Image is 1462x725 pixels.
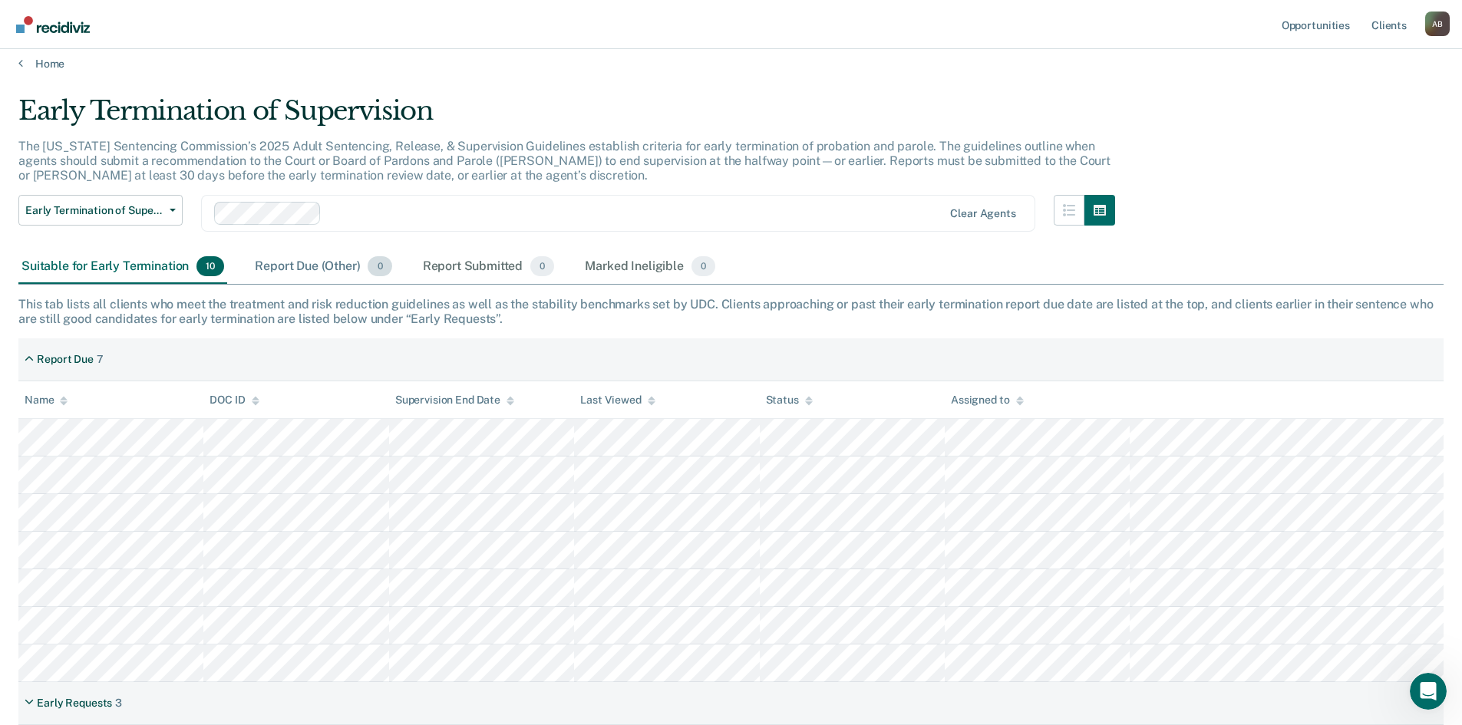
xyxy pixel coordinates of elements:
[115,697,122,710] div: 3
[420,250,558,284] div: Report Submitted0
[16,16,90,33] img: Recidiviz
[1410,673,1447,710] iframe: Intercom live chat
[368,256,391,276] span: 0
[196,256,224,276] span: 10
[582,250,718,284] div: Marked Ineligible0
[766,394,813,407] div: Status
[1425,12,1450,36] div: A B
[951,394,1023,407] div: Assigned to
[37,353,94,366] div: Report Due
[18,690,128,716] div: Early Requests3
[530,256,554,276] span: 0
[950,207,1015,220] div: Clear agents
[18,297,1444,326] div: This tab lists all clients who meet the treatment and risk reduction guidelines as well as the st...
[252,250,394,284] div: Report Due (Other)0
[25,204,163,217] span: Early Termination of Supervision
[18,195,183,226] button: Early Termination of Supervision
[395,394,514,407] div: Supervision End Date
[210,394,259,407] div: DOC ID
[18,347,110,372] div: Report Due7
[18,139,1111,183] p: The [US_STATE] Sentencing Commission’s 2025 Adult Sentencing, Release, & Supervision Guidelines e...
[1425,12,1450,36] button: Profile dropdown button
[580,394,655,407] div: Last Viewed
[691,256,715,276] span: 0
[97,353,104,366] div: 7
[18,95,1115,139] div: Early Termination of Supervision
[25,394,68,407] div: Name
[37,697,112,710] div: Early Requests
[18,250,227,284] div: Suitable for Early Termination10
[18,57,1444,71] a: Home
